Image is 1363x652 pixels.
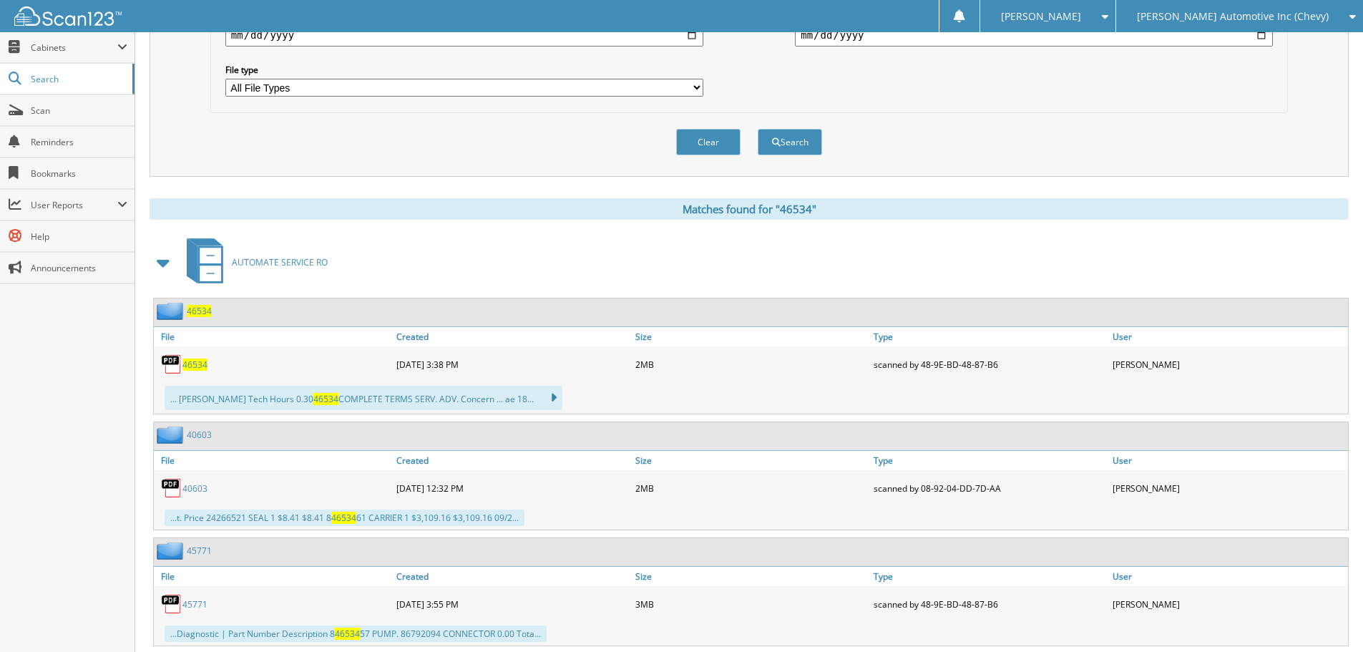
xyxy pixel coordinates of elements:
[870,327,1109,346] a: Type
[1109,567,1348,586] a: User
[182,359,207,371] a: 46534
[157,542,187,560] img: folder2.png
[154,451,393,470] a: File
[150,198,1349,220] div: Matches found for "46534"
[157,302,187,320] img: folder2.png
[31,73,125,85] span: Search
[154,567,393,586] a: File
[676,129,741,155] button: Clear
[795,24,1273,47] input: end
[393,350,632,379] div: [DATE] 3:38 PM
[232,256,328,268] span: AUTOMATE SERVICE RO
[393,474,632,502] div: [DATE] 12:32 PM
[31,167,127,180] span: Bookmarks
[31,230,127,243] span: Help
[1109,350,1348,379] div: [PERSON_NAME]
[632,327,871,346] a: Size
[225,64,703,76] label: File type
[187,305,212,317] a: 46534
[632,474,871,502] div: 2MB
[870,590,1109,618] div: scanned by 48-9E-BD-48-87-B6
[335,628,360,640] span: 46534
[632,451,871,470] a: Size
[632,350,871,379] div: 2MB
[1109,474,1348,502] div: [PERSON_NAME]
[31,42,117,54] span: Cabinets
[182,598,207,610] a: 45771
[161,354,182,375] img: PDF.png
[1109,590,1348,618] div: [PERSON_NAME]
[1137,12,1329,21] span: [PERSON_NAME] Automotive Inc (Chevy)
[31,262,127,274] span: Announcements
[157,426,187,444] img: folder2.png
[1001,12,1081,21] span: [PERSON_NAME]
[187,545,212,557] a: 45771
[31,104,127,117] span: Scan
[393,567,632,586] a: Created
[870,474,1109,502] div: scanned by 08-92-04-DD-7D-AA
[154,327,393,346] a: File
[182,482,207,495] a: 40603
[165,386,562,410] div: ... [PERSON_NAME] Tech Hours 0.30 COMPLETE TERMS SERV. ADV. Concern ... ae 18...
[187,429,212,441] a: 40603
[870,567,1109,586] a: Type
[393,451,632,470] a: Created
[14,6,122,26] img: scan123-logo-white.svg
[393,327,632,346] a: Created
[632,567,871,586] a: Size
[758,129,822,155] button: Search
[632,590,871,618] div: 3MB
[313,393,338,405] span: 46534
[165,510,524,526] div: ...t. Price 24266521 SEAL 1 $8.41 $8.41 8 61 CARRIER 1 $3,109.16 $3,109.16 09/2...
[870,350,1109,379] div: scanned by 48-9E-BD-48-87-B6
[225,24,703,47] input: start
[31,199,117,211] span: User Reports
[161,593,182,615] img: PDF.png
[165,626,547,642] div: ...Diagnostic | Part Number Description 8 57 PUMP. 86792094 CONNECTOR 0.00 Tota...
[1109,327,1348,346] a: User
[1291,583,1363,652] iframe: Chat Widget
[331,512,356,524] span: 46534
[161,477,182,499] img: PDF.png
[870,451,1109,470] a: Type
[31,136,127,148] span: Reminders
[178,234,328,291] a: AUTOMATE SERVICE RO
[393,590,632,618] div: [DATE] 3:55 PM
[1109,451,1348,470] a: User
